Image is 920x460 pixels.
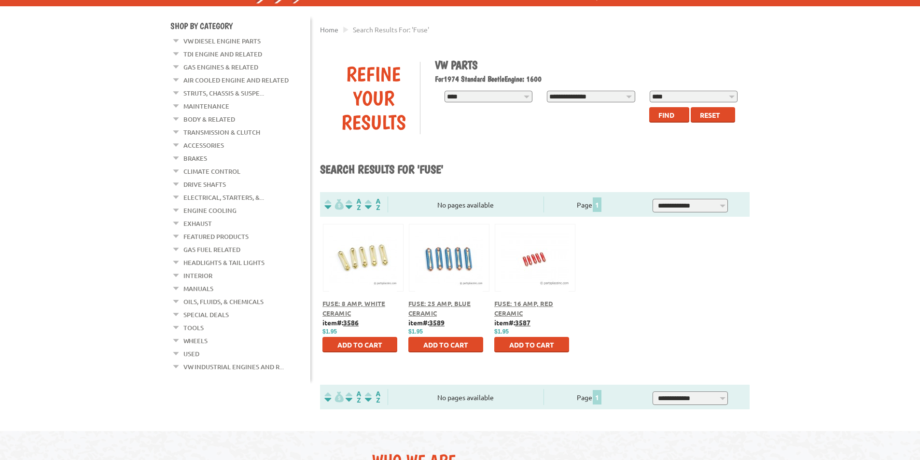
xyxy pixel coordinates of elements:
[649,107,689,123] button: Find
[183,361,284,373] a: VW Industrial Engines and R...
[183,204,237,217] a: Engine Cooling
[183,152,207,165] a: Brakes
[337,340,382,349] span: Add to Cart
[700,111,720,119] span: Reset
[658,111,674,119] span: Find
[388,392,544,403] div: No pages available
[435,74,444,84] span: For
[423,340,468,349] span: Add to Cart
[327,62,420,134] div: Refine Your Results
[408,318,445,327] b: item#:
[494,318,530,327] b: item#:
[183,295,264,308] a: Oils, Fluids, & Chemicals
[183,87,264,99] a: Struts, Chassis & Suspe...
[183,126,260,139] a: Transmission & Clutch
[324,391,344,403] img: filterpricelow.svg
[183,61,258,73] a: Gas Engines & Related
[183,348,199,360] a: Used
[183,335,208,347] a: Wheels
[408,299,471,317] a: Fuse: 25 amp, Blue Ceramic
[388,200,544,210] div: No pages available
[344,391,363,403] img: Sort by Headline
[691,107,735,123] button: Reset
[544,389,636,405] div: Page
[343,318,359,327] u: 3586
[183,165,240,178] a: Climate Control
[435,58,743,72] h1: VW Parts
[183,230,249,243] a: Featured Products
[320,25,338,34] a: Home
[183,48,262,60] a: TDI Engine and Related
[429,318,445,327] u: 3589
[504,74,542,84] span: Engine: 1600
[408,337,483,352] button: Add to Cart
[593,197,601,212] span: 1
[515,318,530,327] u: 3587
[183,74,289,86] a: Air Cooled Engine and Related
[183,269,212,282] a: Interior
[183,256,265,269] a: Headlights & Tail Lights
[183,282,213,295] a: Manuals
[183,321,204,334] a: Tools
[363,199,382,210] img: Sort by Sales Rank
[322,328,337,335] span: $1.95
[183,139,224,152] a: Accessories
[494,328,509,335] span: $1.95
[324,199,344,210] img: filterpricelow.svg
[183,113,235,125] a: Body & Related
[353,25,429,34] span: Search results for: 'fuse'
[494,337,569,352] button: Add to Cart
[183,243,240,256] a: Gas Fuel Related
[344,199,363,210] img: Sort by Headline
[509,340,554,349] span: Add to Cart
[320,162,750,178] h1: Search results for 'fuse'
[183,191,264,204] a: Electrical, Starters, &...
[435,74,743,84] h2: 1974 Standard Beetle
[544,196,636,212] div: Page
[183,178,226,191] a: Drive Shafts
[170,21,310,31] h4: Shop By Category
[363,391,382,403] img: Sort by Sales Rank
[408,328,423,335] span: $1.95
[322,299,385,317] a: Fuse: 8 amp, White Ceramic
[593,390,601,404] span: 1
[322,337,397,352] button: Add to Cart
[183,100,229,112] a: Maintenance
[183,217,212,230] a: Exhaust
[183,308,229,321] a: Special Deals
[494,299,553,317] a: Fuse: 16 amp, Red Ceramic
[322,318,359,327] b: item#:
[183,35,261,47] a: VW Diesel Engine Parts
